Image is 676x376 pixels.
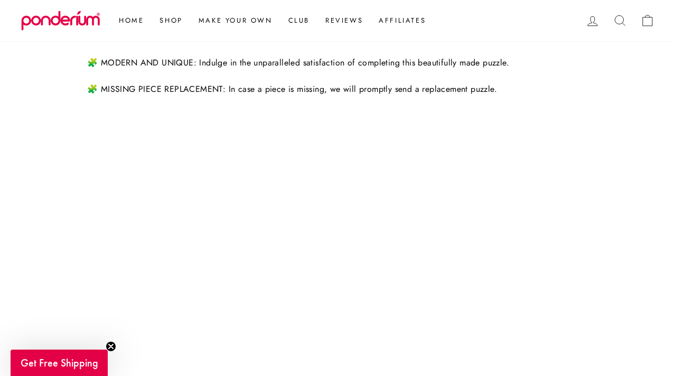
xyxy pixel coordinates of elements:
a: Reviews [317,11,371,30]
iframe: Product reviews widget [21,136,655,362]
a: Home [111,11,152,30]
img: Ponderium [21,11,100,31]
a: Club [280,11,317,30]
span: Get Free Shipping [21,356,98,370]
ul: 🧩 MODERN AND UNIQUE: Indulge in the unparalleled satisfaction of completing this beautifully made... [87,56,605,70]
ul: Primary [106,11,434,30]
a: Shop [152,11,190,30]
button: Close teaser [106,341,116,352]
a: Make Your Own [191,11,280,30]
div: Get Free ShippingClose teaser [11,350,108,376]
a: Affiliates [371,11,434,30]
ul: 🧩 MISSING PIECE REPLACEMENT: In case a piece is missing, we will promptly send a replacement puzzle. [87,82,605,96]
